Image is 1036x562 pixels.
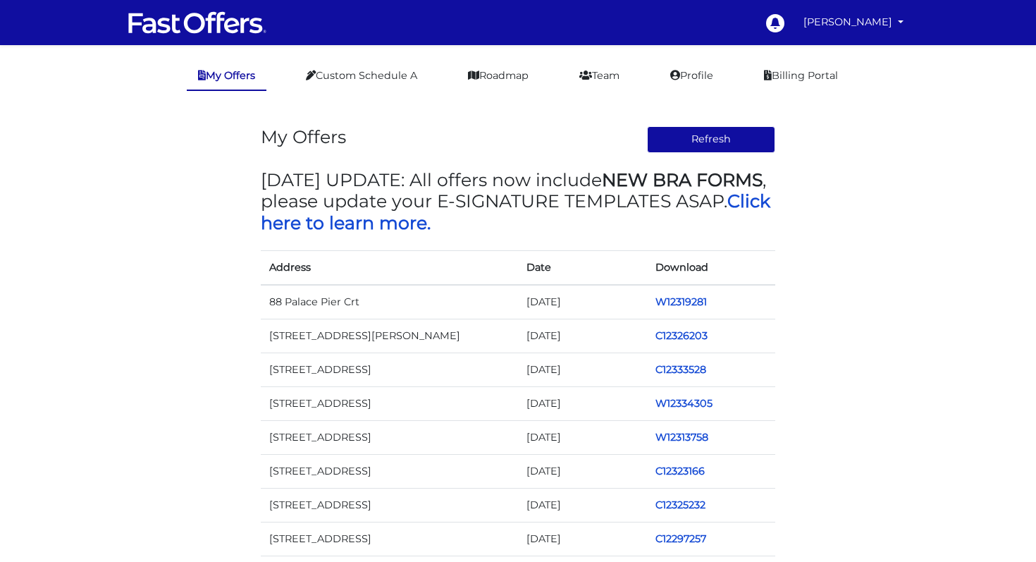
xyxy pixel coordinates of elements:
[261,420,518,454] td: [STREET_ADDRESS]
[261,126,346,147] h3: My Offers
[261,455,518,489] td: [STREET_ADDRESS]
[602,169,763,190] strong: NEW BRA FORMS
[798,8,909,36] a: [PERSON_NAME]
[261,190,770,233] a: Click here to learn more.
[518,353,647,386] td: [DATE]
[261,285,518,319] td: 88 Palace Pier Crt
[261,353,518,386] td: [STREET_ADDRESS]
[518,420,647,454] td: [DATE]
[295,62,428,90] a: Custom Schedule A
[261,319,518,353] td: [STREET_ADDRESS][PERSON_NAME]
[457,62,540,90] a: Roadmap
[647,126,776,153] button: Refresh
[568,62,631,90] a: Team
[655,329,708,342] a: C12326203
[518,285,647,319] td: [DATE]
[518,523,647,556] td: [DATE]
[261,250,518,285] th: Address
[655,295,707,308] a: W12319281
[659,62,724,90] a: Profile
[261,386,518,420] td: [STREET_ADDRESS]
[518,455,647,489] td: [DATE]
[655,532,706,545] a: C12297257
[518,319,647,353] td: [DATE]
[655,499,705,511] a: C12325232
[261,169,775,233] h3: [DATE] UPDATE: All offers now include , please update your E-SIGNATURE TEMPLATES ASAP.
[655,363,706,376] a: C12333528
[655,397,713,410] a: W12334305
[655,431,708,444] a: W12313758
[261,523,518,556] td: [STREET_ADDRESS]
[655,465,705,477] a: C12323166
[518,386,647,420] td: [DATE]
[753,62,849,90] a: Billing Portal
[647,250,776,285] th: Download
[518,250,647,285] th: Date
[187,62,266,91] a: My Offers
[261,489,518,523] td: [STREET_ADDRESS]
[518,489,647,523] td: [DATE]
